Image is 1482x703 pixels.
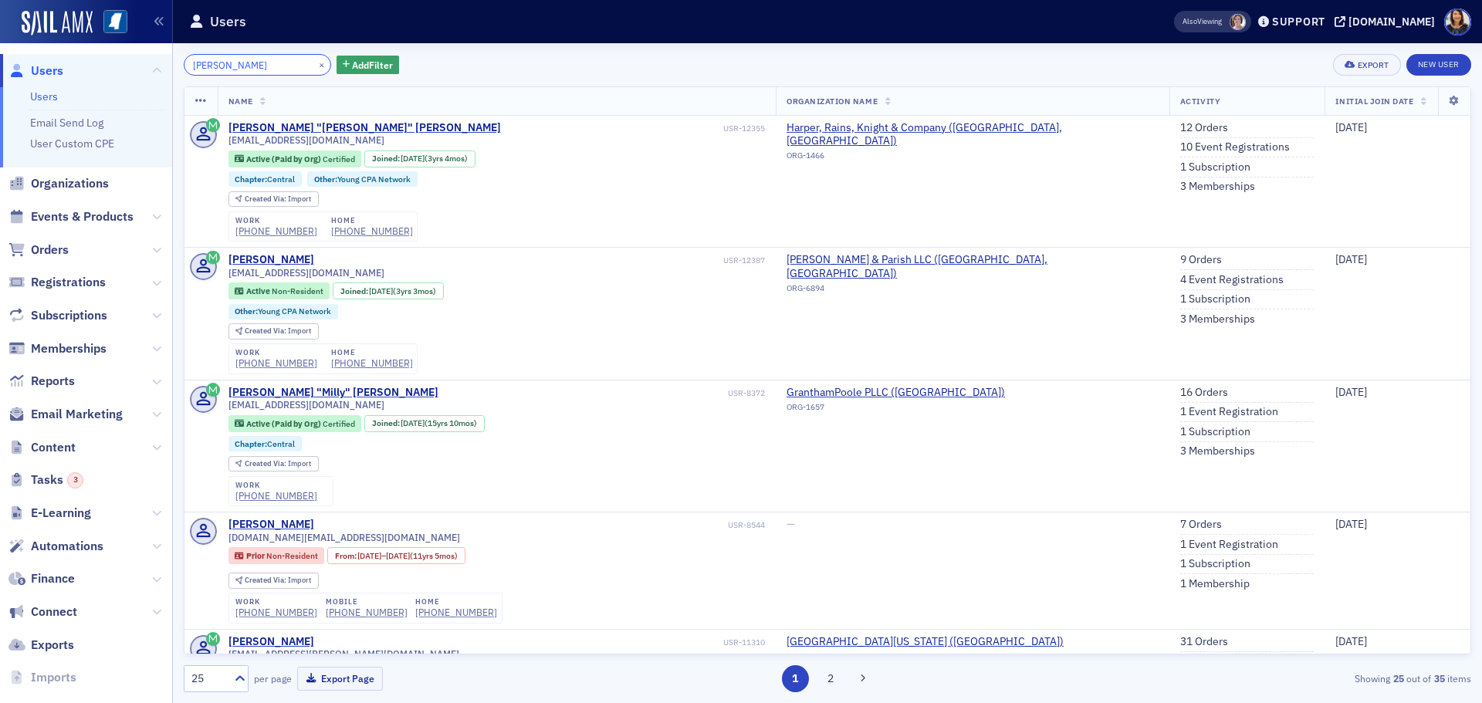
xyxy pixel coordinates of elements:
div: Import [245,576,311,585]
a: Automations [8,538,103,555]
a: 4 Event Registrations [1180,273,1284,287]
div: Chapter: [228,171,303,187]
div: ORG-1657 [787,402,1005,417]
span: Created Via : [245,458,288,468]
div: Joined: 2009-11-01 00:00:00 [364,415,485,432]
span: Email Marketing [31,406,123,423]
input: Search… [184,54,331,76]
div: Created Via: Import [228,191,319,208]
a: 1 Subscription [1180,161,1250,174]
span: Orders [31,242,69,259]
a: 1 Subscription [1180,425,1250,439]
div: [PHONE_NUMBER] [235,607,317,618]
a: New User [1406,54,1471,76]
div: Other: [307,171,418,187]
a: User Custom CPE [30,137,114,150]
span: Prior [246,550,266,561]
span: Content [31,439,76,456]
a: Email Send Log [30,116,103,130]
a: [PHONE_NUMBER] [326,607,408,618]
span: Subscriptions [31,307,107,324]
span: Tasks [31,471,83,488]
a: Memberships [8,340,107,357]
span: Certified [323,154,355,164]
span: Finance [31,570,75,587]
a: [PERSON_NAME] "Milly" [PERSON_NAME] [228,386,438,400]
div: (15yrs 10mos) [401,418,477,428]
strong: 35 [1431,671,1447,685]
span: Chapter : [235,174,267,184]
span: Name [228,96,253,106]
a: 31 Orders [1180,635,1228,649]
div: Export [1358,61,1389,69]
div: mobile [326,597,408,607]
div: Prior: Prior: Non-Resident [228,547,325,564]
span: [DATE] [1335,634,1367,648]
span: GranthamPoole PLLC (Ridgeland) [787,386,1005,400]
span: Active (Paid by Org) [246,418,323,429]
div: USR-11310 [316,637,765,647]
div: work [235,348,317,357]
span: Imports [31,669,76,686]
a: Prior Non-Resident [235,551,317,561]
div: USR-12387 [316,255,765,265]
div: Support [1272,15,1325,29]
button: × [315,57,329,71]
a: GranthamPoole PLLC ([GEOGRAPHIC_DATA]) [787,386,1005,400]
div: Import [245,195,311,204]
div: Joined: 2022-05-31 00:00:00 [333,282,444,299]
a: View Homepage [93,10,127,36]
span: Initial Join Date [1335,96,1413,106]
span: Joined : [372,154,401,164]
span: Connect [31,603,77,620]
span: Guin & Parish LLC (Winfield, AL) [787,253,1159,280]
div: [PERSON_NAME] [228,253,314,267]
span: — [787,517,795,531]
a: Organizations [8,175,109,192]
span: [EMAIL_ADDRESS][DOMAIN_NAME] [228,134,384,146]
a: [PHONE_NUMBER] [235,357,317,369]
span: [DATE] [401,417,425,428]
div: Chapter: [228,436,303,451]
span: [DOMAIN_NAME][EMAIL_ADDRESS][DOMAIN_NAME] [228,532,460,543]
a: Users [8,63,63,79]
div: Import [245,327,311,336]
span: [EMAIL_ADDRESS][PERSON_NAME][DOMAIN_NAME] [228,648,459,660]
div: ORG-2310 [787,651,1064,667]
a: 3 Memberships [1180,313,1255,326]
a: 1 Subscription [1180,292,1250,306]
div: Other: [228,304,339,319]
span: [DATE] [1335,120,1367,134]
div: [PHONE_NUMBER] [235,225,317,237]
div: home [331,348,413,357]
a: Imports [8,669,76,686]
a: Other:Young CPA Network [314,174,411,184]
a: [PHONE_NUMBER] [331,225,413,237]
div: Created Via: Import [228,456,319,472]
span: Viewing [1183,16,1222,27]
span: Created Via : [245,575,288,585]
span: Active (Paid by Org) [246,154,323,164]
a: 1 Event Registration [1180,405,1278,419]
span: Joined : [372,418,401,428]
a: [PERSON_NAME] [228,518,314,532]
button: Export [1333,54,1400,76]
span: Profile [1444,8,1471,35]
div: work [235,216,317,225]
div: Created Via: Import [228,323,319,340]
span: E-Learning [31,505,91,522]
div: Active (Paid by Org): Active (Paid by Org): Certified [228,415,362,432]
div: Joined: 2022-04-27 00:00:00 [364,150,475,167]
span: Events & Products [31,208,134,225]
div: Active (Paid by Org): Active (Paid by Org): Certified [228,150,362,167]
span: Memberships [31,340,107,357]
h1: Users [210,12,246,31]
label: per page [254,671,292,685]
a: Chapter:Central [235,439,295,449]
div: Import [245,460,311,468]
div: 25 [191,671,225,687]
div: 3 [67,472,83,488]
